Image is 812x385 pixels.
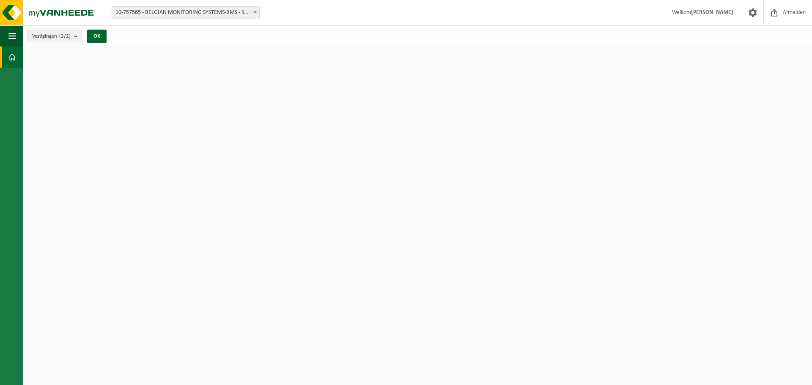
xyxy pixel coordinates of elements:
button: Vestigingen(2/2) [27,30,82,42]
span: Vestigingen [32,30,71,43]
count: (2/2) [59,33,71,39]
button: OK [87,30,107,43]
span: 10-757565 - BELGIAN MONITORING SYSTEMS-BMS - KORTRIJK [112,6,260,19]
strong: [PERSON_NAME] [691,9,733,16]
span: 10-757565 - BELGIAN MONITORING SYSTEMS-BMS - KORTRIJK [112,7,259,19]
